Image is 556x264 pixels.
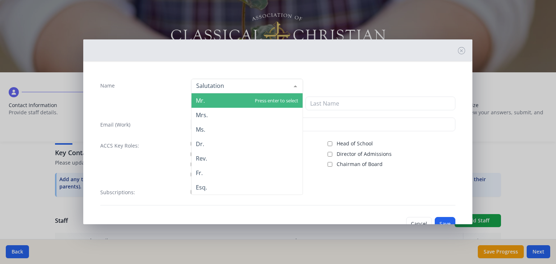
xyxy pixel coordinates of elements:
span: Dr. [196,140,204,148]
label: Name [100,82,115,89]
span: Chairman of Board [337,161,383,168]
input: Chairman of Board [328,162,332,167]
span: Esq. [196,183,207,191]
input: TCD Magazine [191,190,195,194]
span: Director of Admissions [337,150,392,158]
input: Head of School [328,141,332,146]
label: ACCS Key Roles: [100,142,139,149]
label: Subscriptions: [100,189,135,196]
input: Billing Contact [191,172,195,177]
input: Last Name [306,97,455,110]
span: Mrs. [196,111,208,119]
input: Public Contact [191,152,195,157]
span: Rev. [196,154,207,162]
span: Ms. [196,125,205,133]
input: contact@site.com [191,118,455,131]
span: Mr. [196,97,205,105]
span: Fr. [196,169,203,177]
button: Save [435,217,455,231]
label: Email (Work) [100,121,130,128]
input: ACCS Account Manager [191,141,195,146]
input: Director of Admissions [328,152,332,157]
input: Salutation [194,82,288,89]
input: First Name [191,97,303,110]
span: Head of School [337,140,373,147]
button: Cancel [406,217,432,231]
input: Board Member [191,162,195,167]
